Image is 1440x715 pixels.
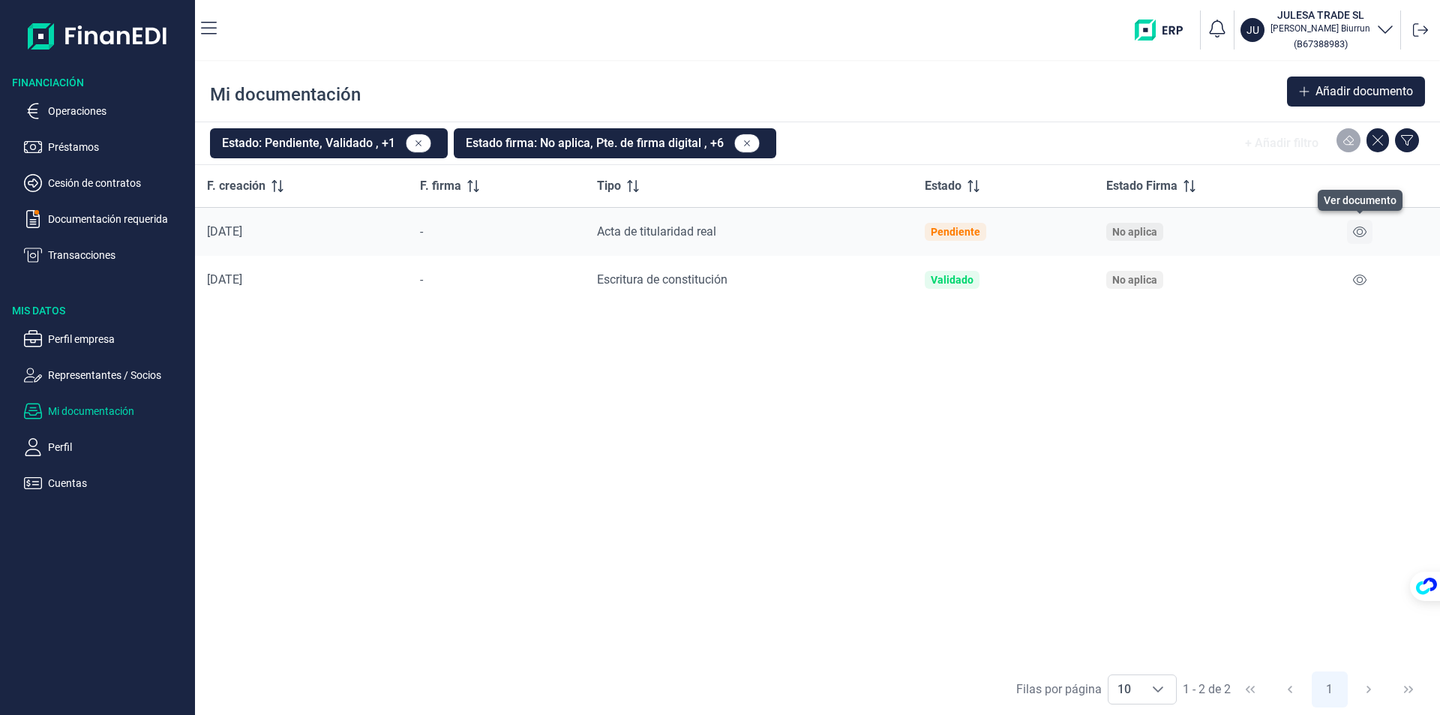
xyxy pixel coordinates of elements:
button: Mi documentación [24,402,189,420]
img: erp [1135,20,1194,41]
p: Perfil [48,438,189,456]
button: Transacciones [24,246,189,264]
button: Next Page [1351,671,1387,707]
p: [PERSON_NAME] Biurrun [1270,23,1370,35]
button: Cesión de contratos [24,174,189,192]
button: First Page [1232,671,1268,707]
span: F. firma [420,177,461,195]
button: Préstamos [24,138,189,156]
div: - [420,272,573,287]
p: Mi documentación [48,402,189,420]
p: Documentación requerida [48,210,189,228]
div: Mi documentación [210,83,361,107]
button: Representantes / Socios [24,366,189,384]
div: No aplica [1112,274,1157,286]
button: Perfil empresa [24,330,189,348]
div: - [420,224,573,239]
img: Logo de aplicación [28,12,168,60]
small: Copiar cif [1294,38,1348,50]
p: Perfil empresa [48,330,189,348]
button: Añadir documento [1287,77,1425,107]
div: Choose [1140,675,1176,704]
div: [DATE] [207,272,396,287]
button: Estado firma: No aplica, Pte. de firma digital , +6 [454,128,776,158]
button: Perfil [24,438,189,456]
div: Validado [931,274,973,286]
p: JU [1246,23,1259,38]
button: Estado: Pendiente, Validado , +1 [210,128,448,158]
span: Tipo [597,177,621,195]
span: 10 [1108,675,1140,704]
span: Añadir documento [1315,83,1413,101]
button: Page 1 [1312,671,1348,707]
button: Previous Page [1272,671,1308,707]
div: Pendiente [931,226,980,238]
span: Acta de titularidad real [597,224,716,239]
p: Transacciones [48,246,189,264]
button: JUJULESA TRADE SL[PERSON_NAME] Biurrun(B67388983) [1240,8,1394,53]
button: Last Page [1390,671,1426,707]
span: Estado [925,177,961,195]
p: Cesión de contratos [48,174,189,192]
span: 1 - 2 de 2 [1183,683,1231,695]
button: Operaciones [24,102,189,120]
span: F. creación [207,177,265,195]
button: Cuentas [24,474,189,492]
span: Escritura de constitución [597,272,727,287]
span: Estado Firma [1106,177,1177,195]
p: Representantes / Socios [48,366,189,384]
h3: JULESA TRADE SL [1270,8,1370,23]
p: Préstamos [48,138,189,156]
div: [DATE] [207,224,396,239]
div: No aplica [1112,226,1157,238]
button: Documentación requerida [24,210,189,228]
p: Cuentas [48,474,189,492]
p: Operaciones [48,102,189,120]
div: Filas por página [1016,680,1102,698]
